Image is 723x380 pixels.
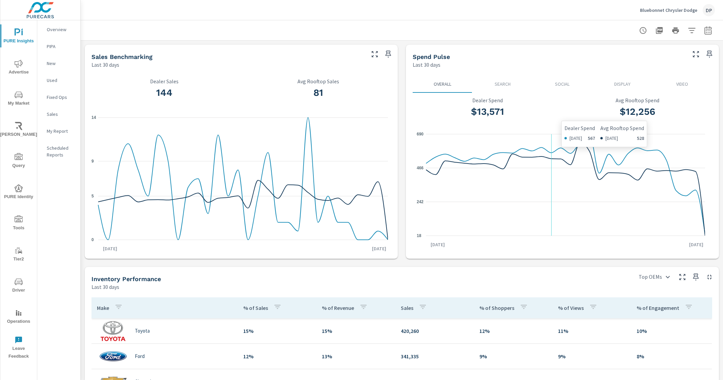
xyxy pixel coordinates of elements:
[91,237,94,242] text: 0
[566,106,708,118] h3: $12,256
[417,132,424,136] text: 690
[417,106,558,118] h3: $13,571
[2,91,35,107] span: My Market
[479,352,547,360] p: 9%
[685,24,699,37] button: Apply Filters
[653,24,666,37] button: "Export Report to PDF"
[684,241,708,248] p: [DATE]
[637,327,706,335] p: 10%
[2,153,35,170] span: Query
[426,241,450,248] p: [DATE]
[383,49,394,60] span: Save this to your personalized report
[479,327,547,335] p: 12%
[2,60,35,76] span: Advertise
[98,245,122,252] p: [DATE]
[135,353,145,359] p: Ford
[37,109,80,119] div: Sales
[669,24,682,37] button: Print Report
[558,352,626,360] p: 9%
[91,275,161,282] h5: Inventory Performance
[243,352,311,360] p: 12%
[0,20,37,363] div: nav menu
[417,233,421,238] text: 18
[701,24,715,37] button: Select Date Range
[2,215,35,232] span: Tools
[37,58,80,68] div: New
[47,43,75,50] p: PIPA
[91,194,94,198] text: 5
[47,94,75,101] p: Fixed Ops
[37,92,80,102] div: Fixed Ops
[37,41,80,51] div: PIPA
[135,328,150,334] p: Toyota
[100,321,127,341] img: logo-150.png
[418,81,467,87] p: Overall
[2,278,35,294] span: Driver
[37,75,80,85] div: Used
[417,166,424,170] text: 466
[2,309,35,325] span: Operations
[658,81,707,87] p: Video
[2,28,35,45] span: PURE Insights
[413,53,450,60] h5: Spend Pulse
[37,143,80,160] div: Scheduled Reports
[47,128,75,134] p: My Report
[401,304,413,311] p: Sales
[401,327,469,335] p: 420,260
[322,352,390,360] p: 13%
[243,327,311,335] p: 15%
[91,78,237,84] p: Dealer Sales
[2,184,35,201] span: PURE Identity
[2,336,35,360] span: Leave Feedback
[2,122,35,139] span: [PERSON_NAME]
[413,61,440,69] p: Last 30 days
[322,327,390,335] p: 15%
[97,304,109,311] p: Make
[690,49,701,60] button: Make Fullscreen
[322,304,354,311] p: % of Revenue
[677,272,688,282] button: Make Fullscreen
[566,97,708,103] p: Avg Rooftop Spend
[637,304,679,311] p: % of Engagement
[703,4,715,16] div: DP
[640,7,697,13] p: Bluebonnet Chrysler Dodge
[91,283,119,291] p: Last 30 days
[245,87,391,99] h3: 81
[558,327,626,335] p: 11%
[558,304,584,311] p: % of Views
[417,97,558,103] p: Dealer Spend
[91,53,152,60] h5: Sales Benchmarking
[369,49,380,60] button: Make Fullscreen
[2,247,35,263] span: Tier2
[598,81,647,87] p: Display
[479,304,514,311] p: % of Shoppers
[91,61,119,69] p: Last 30 days
[367,245,391,252] p: [DATE]
[245,78,391,84] p: Avg Rooftop Sales
[243,304,268,311] p: % of Sales
[100,346,127,366] img: logo-150.png
[538,81,587,87] p: Social
[47,60,75,67] p: New
[37,126,80,136] div: My Report
[47,77,75,84] p: Used
[91,115,96,120] text: 14
[635,271,674,283] div: Top OEMs
[704,272,715,282] button: Minimize Widget
[91,87,237,99] h3: 144
[417,199,424,204] text: 242
[690,272,701,282] span: Save this to your personalized report
[478,81,527,87] p: Search
[47,111,75,118] p: Sales
[47,145,75,158] p: Scheduled Reports
[37,24,80,35] div: Overview
[91,159,94,164] text: 9
[704,49,715,60] span: Save this to your personalized report
[401,352,469,360] p: 341,335
[637,352,706,360] p: 8%
[47,26,75,33] p: Overview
